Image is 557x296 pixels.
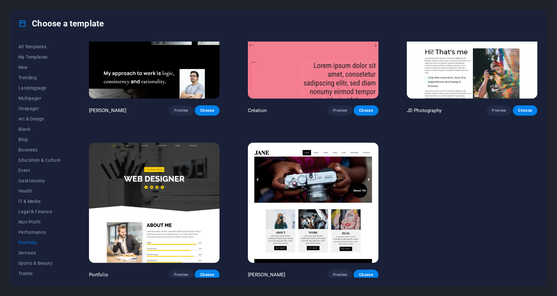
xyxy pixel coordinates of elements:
[18,227,61,237] button: Performance
[89,107,127,114] p: [PERSON_NAME]
[18,85,61,91] span: Landingpage
[18,217,61,227] button: Non-Profit
[333,108,347,113] span: Preview
[18,137,61,142] span: Blog
[18,72,61,83] button: Trending
[18,44,61,49] span: All Templates
[18,127,61,132] span: Blank
[248,143,378,263] img: Jane
[18,168,61,173] span: Event
[18,145,61,155] button: Business
[174,108,188,113] span: Preview
[513,105,537,116] button: Choose
[18,18,104,29] h4: Choose a template
[169,105,193,116] button: Preview
[18,206,61,217] button: Legal & Finance
[18,271,61,276] span: Trades
[18,52,61,62] button: My Templates
[18,219,61,224] span: Non-Profit
[18,237,61,248] button: Portfolio
[18,230,61,235] span: Performance
[18,186,61,196] button: Health
[18,188,61,194] span: Health
[248,272,286,278] p: [PERSON_NAME]
[18,209,61,214] span: Legal & Finance
[18,248,61,258] button: Services
[18,54,61,60] span: My Templates
[492,108,506,113] span: Preview
[169,270,193,280] button: Preview
[354,105,378,116] button: Choose
[200,108,214,113] span: Choose
[18,114,61,124] button: Art & Design
[18,178,61,183] span: Gastronomy
[174,272,188,277] span: Preview
[18,155,61,165] button: Education & Culture
[248,107,267,114] p: Création
[18,258,61,268] button: Sports & Beauty
[407,107,442,114] p: JD Photography
[18,62,61,72] button: New
[18,240,61,245] span: Portfolio
[18,158,61,163] span: Education & Culture
[328,270,352,280] button: Preview
[487,105,511,116] button: Preview
[359,108,373,113] span: Choose
[359,272,373,277] span: Choose
[18,250,61,255] span: Services
[18,124,61,134] button: Blank
[18,96,61,101] span: Multipager
[18,83,61,93] button: Landingpage
[18,176,61,186] button: Gastronomy
[333,272,347,277] span: Preview
[18,75,61,80] span: Trending
[18,116,61,121] span: Art & Design
[89,143,220,263] img: Portfolio
[18,147,61,152] span: Business
[89,272,108,278] p: Portfolio
[18,261,61,266] span: Sports & Beauty
[518,108,532,113] span: Choose
[18,196,61,206] button: IT & Media
[195,270,219,280] button: Choose
[18,93,61,103] button: Multipager
[195,105,219,116] button: Choose
[18,103,61,114] button: Onepager
[18,42,61,52] button: All Templates
[18,134,61,145] button: Blog
[18,268,61,279] button: Trades
[354,270,378,280] button: Choose
[328,105,352,116] button: Preview
[200,272,214,277] span: Choose
[18,199,61,204] span: IT & Media
[18,165,61,176] button: Event
[18,106,61,111] span: Onepager
[18,65,61,70] span: New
